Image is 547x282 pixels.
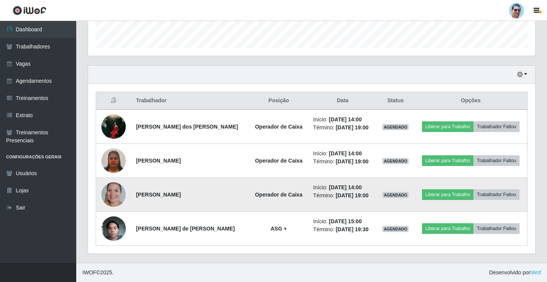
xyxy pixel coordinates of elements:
span: AGENDADO [382,192,409,198]
li: Término: [313,158,372,166]
span: © 2025 . [82,269,114,277]
img: 1752886707341.jpeg [101,147,126,174]
strong: [PERSON_NAME] de [PERSON_NAME] [136,226,235,232]
th: Data [309,92,377,110]
a: iWof [530,269,541,276]
time: [DATE] 19:00 [336,158,369,164]
li: Término: [313,124,372,132]
button: Liberar para Trabalho [422,121,473,132]
li: Término: [313,226,372,234]
button: Liberar para Trabalho [422,155,473,166]
button: Trabalhador Faltou [473,121,520,132]
strong: Operador de Caixa [255,192,303,198]
strong: [PERSON_NAME] [136,158,181,164]
li: Início: [313,184,372,192]
button: Liberar para Trabalho [422,189,473,200]
img: 1751968749933.jpeg [101,110,126,143]
time: [DATE] 15:00 [329,218,362,224]
span: AGENDADO [382,158,409,164]
strong: [PERSON_NAME] dos [PERSON_NAME] [136,124,238,130]
th: Opções [414,92,527,110]
li: Início: [313,116,372,124]
time: [DATE] 14:00 [329,150,362,156]
button: Trabalhador Faltou [473,223,520,234]
button: Trabalhador Faltou [473,155,520,166]
th: Status [377,92,414,110]
li: Início: [313,218,372,226]
li: Término: [313,192,372,200]
span: Desenvolvido por [489,269,541,277]
time: [DATE] 14:00 [329,184,362,190]
time: [DATE] 14:00 [329,116,362,122]
img: 1753820295161.jpeg [101,212,126,245]
strong: Operador de Caixa [255,124,303,130]
time: [DATE] 19:30 [336,226,369,232]
img: CoreUI Logo [13,6,47,15]
img: 1736637867927.jpeg [101,178,126,211]
strong: Operador de Caixa [255,158,303,164]
li: Início: [313,150,372,158]
th: Posição [249,92,309,110]
button: Liberar para Trabalho [422,223,473,234]
time: [DATE] 19:00 [336,192,369,198]
th: Trabalhador [132,92,249,110]
button: Trabalhador Faltou [473,189,520,200]
time: [DATE] 19:00 [336,124,369,131]
strong: ASG + [271,226,287,232]
strong: [PERSON_NAME] [136,192,181,198]
span: IWOF [82,269,96,276]
span: AGENDADO [382,226,409,232]
span: AGENDADO [382,124,409,130]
